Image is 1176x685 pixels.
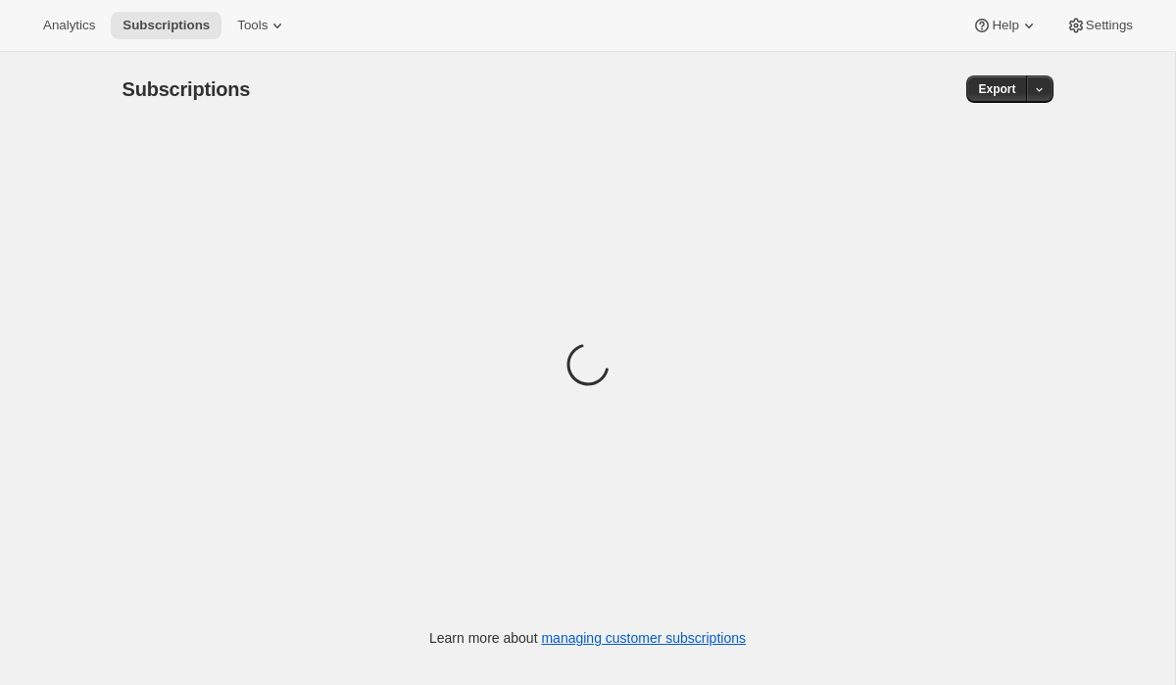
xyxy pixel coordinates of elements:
span: Help [992,18,1018,33]
span: Subscriptions [122,18,210,33]
span: Analytics [43,18,95,33]
button: Settings [1054,12,1145,39]
span: Settings [1086,18,1133,33]
button: Export [966,75,1027,103]
span: Tools [237,18,268,33]
button: Subscriptions [111,12,221,39]
a: managing customer subscriptions [541,630,746,646]
p: Learn more about [429,628,746,648]
span: Export [978,81,1015,97]
button: Tools [225,12,299,39]
span: Subscriptions [122,78,251,100]
button: Help [960,12,1050,39]
button: Analytics [31,12,107,39]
